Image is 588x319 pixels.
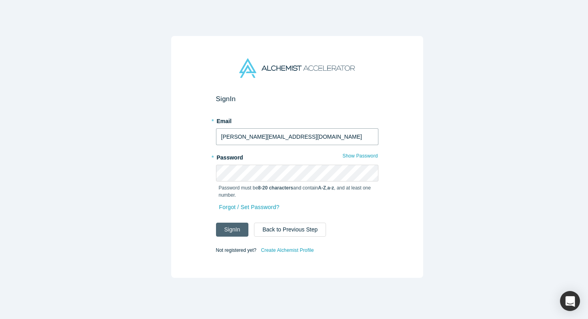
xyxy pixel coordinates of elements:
span: Not registered yet? [216,247,256,253]
strong: A-Z [318,185,326,191]
p: Password must be and contain , , and at least one number. [219,184,376,199]
a: Forgot / Set Password? [219,200,280,214]
a: Create Alchemist Profile [260,245,314,255]
strong: 8-20 characters [258,185,293,191]
button: Show Password [342,151,378,161]
strong: a-z [327,185,334,191]
button: Back to Previous Step [254,223,326,237]
label: Password [216,151,378,162]
button: SignIn [216,223,249,237]
label: Email [216,114,378,126]
img: Alchemist Accelerator Logo [239,58,354,78]
h2: Sign In [216,95,378,103]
